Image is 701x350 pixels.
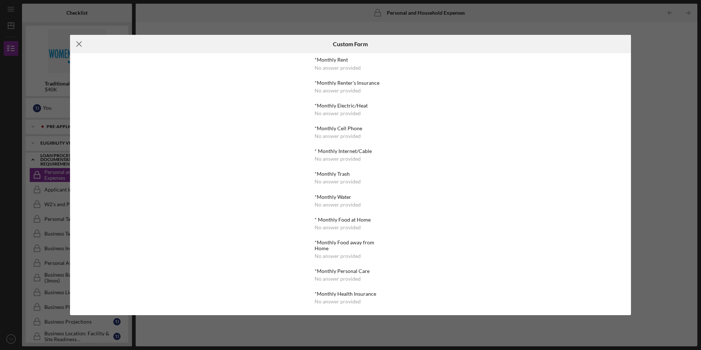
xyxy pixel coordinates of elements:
div: *Monthly Food away from Home [315,240,386,251]
div: *Monthly Health Insurance [315,291,386,297]
div: * Monthly Food at Home [315,217,386,223]
div: *Monthly Renter's Insurance [315,80,386,86]
div: No answer provided [315,276,361,282]
div: *Monthly Rent [315,57,386,63]
div: No answer provided [315,65,361,71]
div: No answer provided [315,133,361,139]
div: No answer provided [315,88,361,94]
div: *Monthly Personal Care [315,268,386,274]
div: No answer provided [315,225,361,230]
div: No answer provided [315,179,361,185]
div: *Monthly Trash [315,171,386,177]
div: *Monthly Cell Phone [315,125,386,131]
h6: Custom Form [333,41,368,47]
div: * Monthly Internet/Cable [315,148,386,154]
div: No answer provided [315,299,361,305]
div: *Monthly Electric/Heat [315,103,386,109]
div: *Monthly Water [315,194,386,200]
div: No answer provided [315,202,361,208]
div: No answer provided [315,110,361,116]
div: No answer provided [315,253,361,259]
div: *Monthly Medications/Prescriptions [315,314,386,326]
div: No answer provided [315,156,361,162]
